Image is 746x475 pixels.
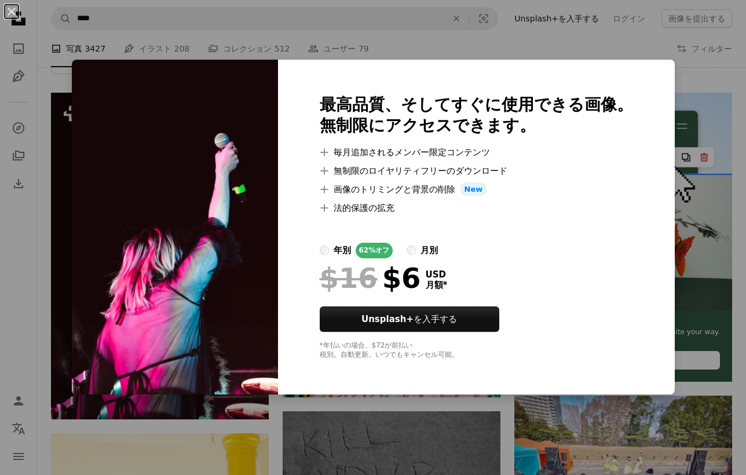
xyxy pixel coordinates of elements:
h2: 最高品質、そしてすぐに使用できる画像。 無制限にアクセスできます。 [320,94,633,136]
input: 月別 [407,246,416,255]
div: *年払いの場合、 $72 が前払い 税別。自動更新。いつでもキャンセル可能。 [320,341,633,360]
span: USD [426,269,448,280]
li: 法的保護の拡充 [320,201,633,215]
div: 月別 [420,243,438,257]
li: 画像のトリミングと背景の削除 [320,182,633,196]
strong: Unsplash+ [361,314,414,324]
img: premium_photo-1681503973674-ca910d68dbff [72,60,278,395]
li: 無制限のロイヤリティフリーのダウンロード [320,164,633,178]
div: 年別 [334,243,351,257]
li: 毎月追加されるメンバー限定コンテンツ [320,145,633,159]
span: $16 [320,263,378,293]
input: 年別62%オフ [320,246,329,255]
span: New [460,182,488,196]
div: $6 [320,263,421,293]
div: 62% オフ [356,243,393,258]
button: Unsplash+を入手する [320,306,499,332]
